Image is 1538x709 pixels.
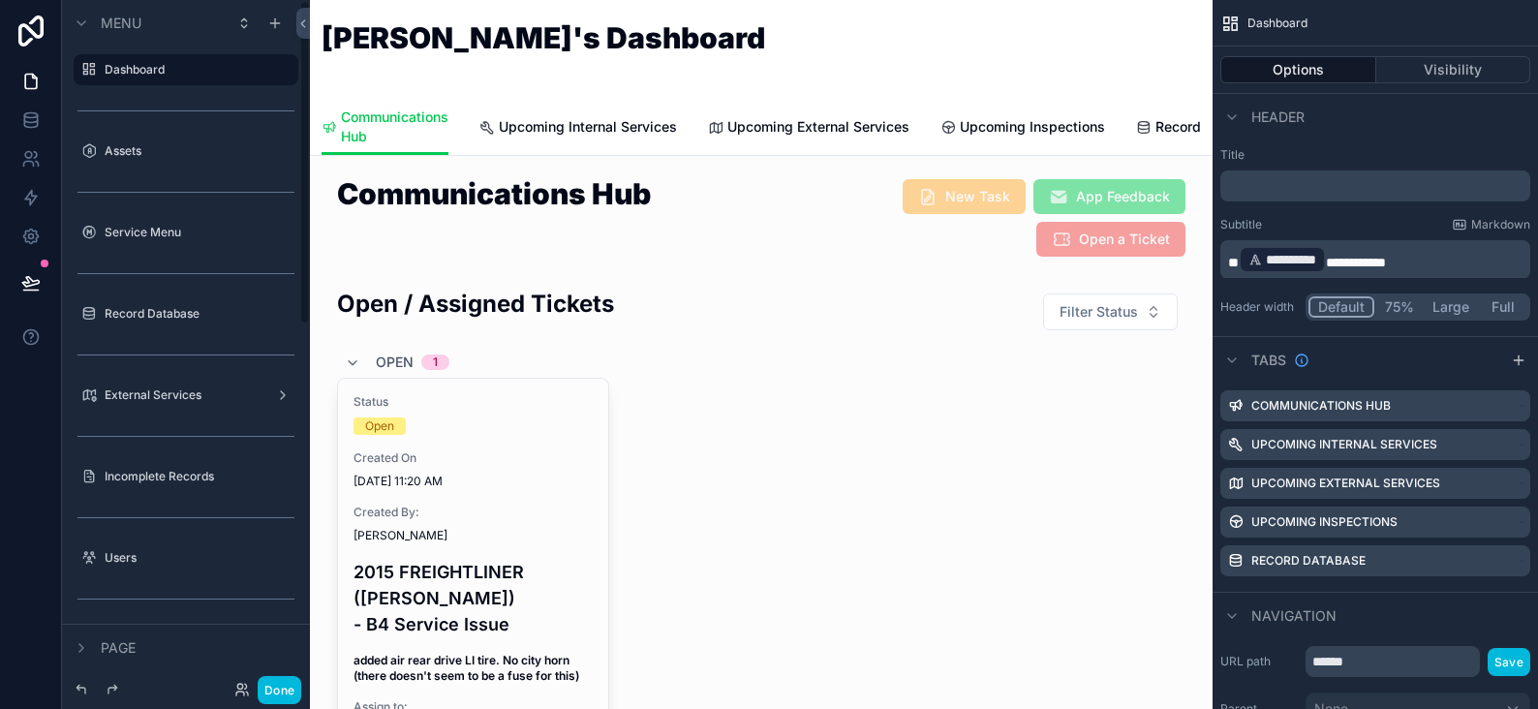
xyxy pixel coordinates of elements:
[499,117,677,137] span: Upcoming Internal Services
[1136,109,1267,148] a: Record Database
[101,14,141,33] span: Menu
[1308,296,1374,318] button: Default
[1251,514,1398,530] label: Upcoming Inspections
[940,109,1105,148] a: Upcoming Inspections
[1374,296,1424,318] button: 75%
[1155,117,1267,137] span: Record Database
[727,117,909,137] span: Upcoming External Services
[1220,654,1298,669] label: URL path
[1251,108,1305,127] span: Header
[1478,296,1527,318] button: Full
[1376,56,1531,83] button: Visibility
[105,387,260,403] label: External Services
[1452,217,1530,232] a: Markdown
[322,23,765,52] h1: [PERSON_NAME]'s Dashboard
[1220,170,1530,201] div: scrollable content
[1251,606,1337,626] span: Navigation
[1471,217,1530,232] span: Markdown
[1251,398,1391,414] label: Communications Hub
[105,550,287,566] label: Users
[101,638,136,658] span: Page
[105,306,287,322] label: Record Database
[1220,299,1298,315] label: Header width
[1251,553,1366,569] label: Record Database
[708,109,909,148] a: Upcoming External Services
[322,100,448,156] a: Communications Hub
[105,225,287,240] label: Service Menu
[105,469,287,484] label: Incomplete Records
[1220,240,1530,278] div: scrollable content
[1247,15,1307,31] span: Dashboard
[479,109,677,148] a: Upcoming Internal Services
[1251,476,1440,491] label: Upcoming External Services
[105,143,287,159] label: Assets
[1251,437,1437,452] label: Upcoming Internal Services
[1220,147,1530,163] label: Title
[105,62,287,77] label: Dashboard
[960,117,1105,137] span: Upcoming Inspections
[1488,648,1530,676] button: Save
[1220,56,1376,83] button: Options
[1220,217,1262,232] label: Subtitle
[258,676,301,704] button: Done
[1251,351,1286,370] span: Tabs
[341,108,448,146] span: Communications Hub
[1424,296,1478,318] button: Large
